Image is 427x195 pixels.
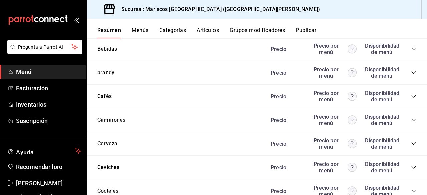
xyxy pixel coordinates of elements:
font: Precio [271,70,286,76]
font: Menú [16,68,32,75]
font: Ayuda [16,149,34,156]
font: Disponibilidad de menú [365,161,399,174]
font: Cerveza [97,140,117,147]
font: Precio [271,46,286,52]
font: Facturación [16,85,48,92]
font: Resumen [97,27,121,33]
font: Pregunta a Parrot AI [18,44,63,50]
font: Inventarios [16,101,46,108]
font: Camarones [97,117,126,123]
button: colapsar-categoría-fila [411,94,416,99]
button: Cerveza [97,140,117,148]
font: Cócteles [97,188,118,194]
button: abrir_cajón_menú [73,17,79,23]
font: Precio por menú [314,43,339,55]
font: brandy [97,69,114,76]
font: Grupos modificadores [230,27,285,33]
font: Precio [271,164,286,171]
button: colapsar-categoría-fila [411,46,416,52]
button: Cócteles [97,187,118,195]
button: Bebidas [97,45,117,53]
button: Ceviches [97,164,119,171]
font: Disponibilidad de menú [365,137,399,150]
font: Precio por menú [314,66,339,79]
font: Precio por menú [314,161,339,174]
font: Cafés [97,93,112,99]
button: Pregunta a Parrot AI [7,40,82,54]
button: colapsar-categoría-fila [411,188,416,194]
font: Categorías [159,27,186,33]
a: Pregunta a Parrot AI [5,48,82,55]
button: colapsar-categoría-fila [411,117,416,123]
font: [PERSON_NAME] [16,180,63,187]
font: Precio por menú [314,114,339,126]
font: Precio por menú [314,90,339,103]
font: Ceviches [97,164,119,170]
font: Recomendar loro [16,163,62,170]
font: Precio [271,188,286,194]
font: Disponibilidad de menú [365,114,399,126]
font: Publicar [296,27,316,33]
font: Disponibilidad de menú [365,43,399,55]
font: Precio [271,117,286,123]
button: Cafés [97,93,112,100]
button: brandy [97,69,114,77]
button: colapsar-categoría-fila [411,70,416,75]
font: Disponibilidad de menú [365,66,399,79]
font: Precio [271,93,286,100]
font: Suscripción [16,117,48,124]
font: Menús [132,27,148,33]
font: Sucursal: Mariscos [GEOGRAPHIC_DATA] ([GEOGRAPHIC_DATA][PERSON_NAME]) [121,6,320,12]
div: pestañas de navegación [97,27,427,38]
button: Camarones [97,116,126,124]
font: Precio por menú [314,137,339,150]
font: Bebidas [97,46,117,52]
button: colapsar-categoría-fila [411,165,416,170]
button: colapsar-categoría-fila [411,141,416,146]
font: Artículos [197,27,219,33]
font: Precio [271,141,286,147]
font: Disponibilidad de menú [365,90,399,103]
